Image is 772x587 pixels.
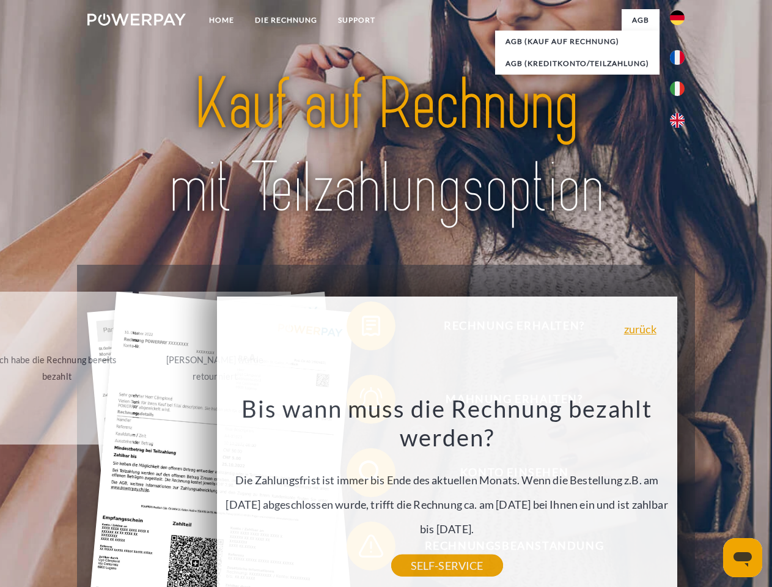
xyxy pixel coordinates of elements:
[328,9,386,31] a: SUPPORT
[224,394,670,452] h3: Bis wann muss die Rechnung bezahlt werden?
[87,13,186,26] img: logo-powerpay-white.svg
[495,31,660,53] a: AGB (Kauf auf Rechnung)
[624,323,656,334] a: zurück
[199,9,244,31] a: Home
[117,59,655,234] img: title-powerpay_de.svg
[670,10,685,25] img: de
[670,50,685,65] img: fr
[495,53,660,75] a: AGB (Kreditkonto/Teilzahlung)
[146,352,284,385] div: [PERSON_NAME] wurde retourniert
[244,9,328,31] a: DIE RECHNUNG
[670,81,685,96] img: it
[622,9,660,31] a: agb
[224,394,670,566] div: Die Zahlungsfrist ist immer bis Ende des aktuellen Monats. Wenn die Bestellung z.B. am [DATE] abg...
[391,555,503,577] a: SELF-SERVICE
[723,538,762,577] iframe: Schaltfläche zum Öffnen des Messaging-Fensters
[670,113,685,128] img: en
